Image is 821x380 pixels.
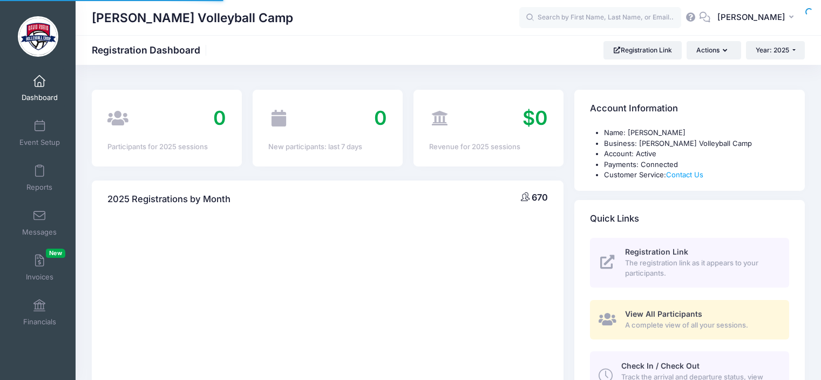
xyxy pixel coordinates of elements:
button: Year: 2025 [746,41,805,59]
a: Dashboard [14,69,65,107]
span: $0 [523,106,548,130]
span: Dashboard [22,93,58,102]
span: 0 [213,106,226,130]
li: Payments: Connected [604,159,789,170]
a: Event Setup [14,114,65,152]
input: Search by First Name, Last Name, or Email... [519,7,681,29]
a: InvoicesNew [14,249,65,286]
img: David Rubio Volleyball Camp [18,16,58,57]
li: Customer Service: [604,170,789,181]
li: Account: Active [604,149,789,159]
h4: Quick Links [590,203,639,234]
button: [PERSON_NAME] [710,5,805,30]
span: New [46,249,65,258]
span: Invoices [26,272,53,282]
span: 0 [374,106,387,130]
span: The registration link as it appears to your participants. [625,258,777,279]
a: Registration Link The registration link as it appears to your participants. [590,238,789,288]
span: Financials [23,317,56,326]
a: Reports [14,159,65,197]
span: Registration Link [625,247,688,256]
li: Name: [PERSON_NAME] [604,128,789,138]
h1: [PERSON_NAME] Volleyball Camp [92,5,293,30]
span: Event Setup [19,138,60,147]
button: Actions [687,41,741,59]
h4: Account Information [590,94,678,124]
a: Registration Link [603,41,682,59]
div: New participants: last 7 days [268,142,387,152]
h4: 2025 Registrations by Month [107,184,230,215]
span: 670 [532,192,548,203]
span: Messages [22,228,57,237]
span: Year: 2025 [756,46,789,54]
li: Business: [PERSON_NAME] Volleyball Camp [604,138,789,149]
a: View All Participants A complete view of all your sessions. [590,300,789,339]
div: Participants for 2025 sessions [107,142,226,152]
span: A complete view of all your sessions. [625,320,777,331]
a: Messages [14,204,65,242]
span: Reports [26,183,52,192]
a: Financials [14,294,65,331]
span: Check In / Check Out [621,361,700,370]
span: View All Participants [625,309,702,318]
span: [PERSON_NAME] [717,11,785,23]
div: Revenue for 2025 sessions [429,142,548,152]
a: Contact Us [666,170,703,179]
h1: Registration Dashboard [92,44,209,56]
